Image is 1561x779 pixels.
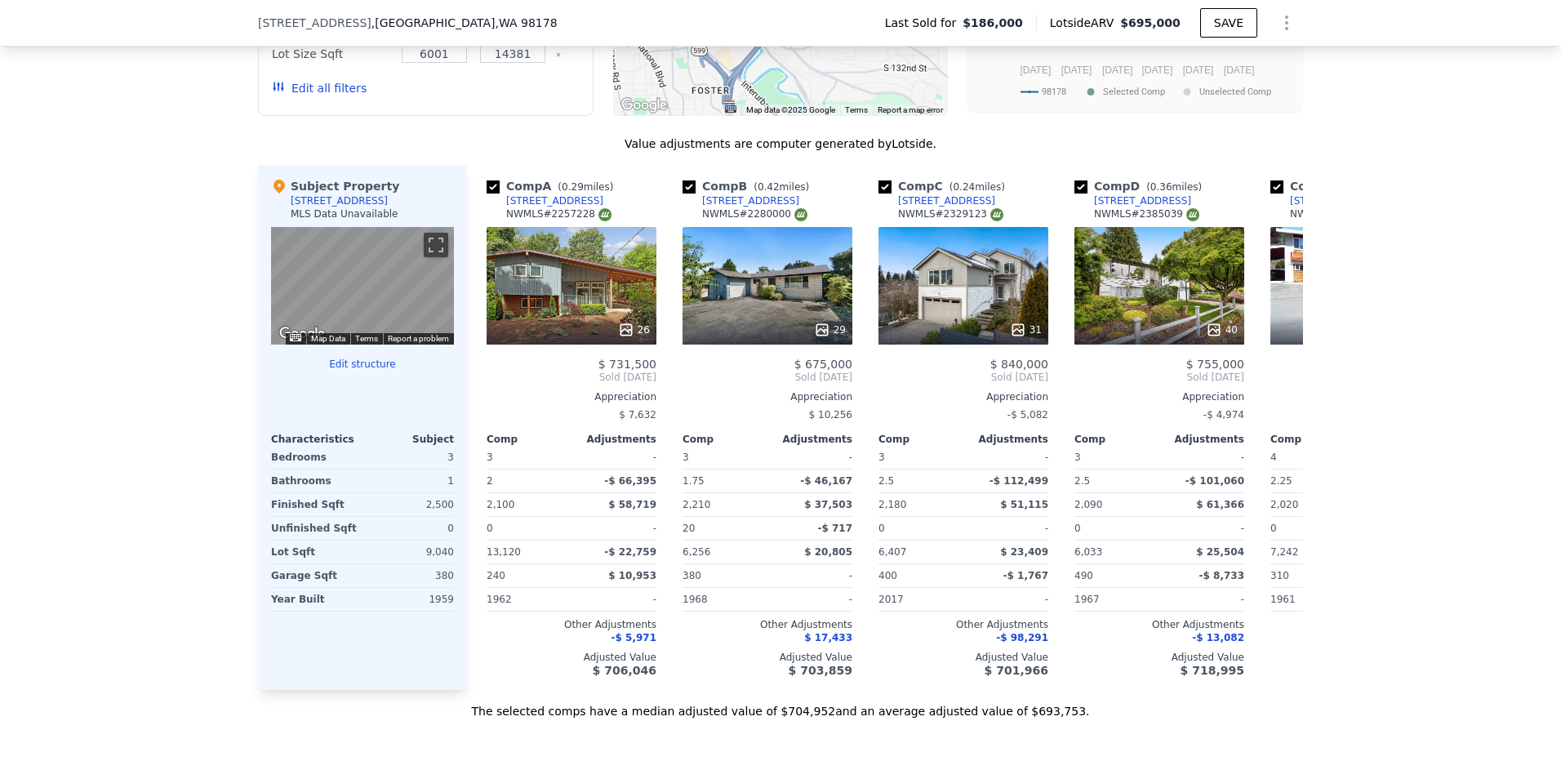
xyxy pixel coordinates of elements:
[683,499,710,510] span: 2,210
[817,523,852,534] span: -$ 717
[1290,194,1387,207] div: [STREET_ADDRESS]
[275,323,329,345] img: Google
[1163,588,1244,611] div: -
[683,452,689,463] span: 3
[794,358,852,371] span: $ 675,000
[487,452,493,463] span: 3
[963,15,1023,31] span: $186,000
[1203,409,1244,421] span: -$ 4,974
[878,371,1048,384] span: Sold [DATE]
[967,588,1048,611] div: -
[1206,322,1238,338] div: 40
[271,564,359,587] div: Garage Sqft
[702,207,807,221] div: NWMLS # 2280000
[1290,207,1395,221] div: NWMLS # 2368203
[990,358,1048,371] span: $ 840,000
[1074,499,1102,510] span: 2,090
[1074,194,1191,207] a: [STREET_ADDRESS]
[804,499,852,510] span: $ 37,503
[702,194,799,207] div: [STREET_ADDRESS]
[1270,403,1440,426] div: -
[1141,65,1172,76] text: [DATE]
[291,194,388,207] div: [STREET_ADDRESS]
[990,208,1003,221] img: NWMLS Logo
[1199,87,1271,97] text: Unselected Comp
[725,105,736,113] button: Keyboard shortcuts
[878,618,1048,631] div: Other Adjustments
[604,475,656,487] span: -$ 66,395
[487,433,571,446] div: Comp
[617,95,671,116] img: Google
[1074,452,1081,463] span: 3
[1270,371,1440,384] span: Sold [DATE]
[1074,371,1244,384] span: Sold [DATE]
[612,632,656,643] span: -$ 5,971
[878,178,1012,194] div: Comp C
[1010,322,1042,338] div: 31
[845,105,868,114] a: Terms (opens in new tab)
[575,446,656,469] div: -
[487,390,656,403] div: Appreciation
[366,493,454,516] div: 2,500
[366,446,454,469] div: 3
[487,178,620,194] div: Comp A
[1074,178,1208,194] div: Comp D
[1074,470,1156,492] div: 2.5
[1163,517,1244,540] div: -
[371,15,558,31] span: , [GEOGRAPHIC_DATA]
[388,334,449,343] a: Report a problem
[1196,499,1244,510] span: $ 61,366
[683,371,852,384] span: Sold [DATE]
[943,181,1012,193] span: ( miles)
[878,546,906,558] span: 6,407
[985,664,1048,677] span: $ 701,966
[562,181,584,193] span: 0.29
[272,80,367,96] button: Edit all filters
[771,446,852,469] div: -
[1094,194,1191,207] div: [STREET_ADDRESS]
[789,664,852,677] span: $ 703,859
[1102,65,1133,76] text: [DATE]
[551,181,620,193] span: ( miles)
[967,517,1048,540] div: -
[878,588,960,611] div: 2017
[683,470,764,492] div: 1.75
[683,546,710,558] span: 6,256
[1050,15,1120,31] span: Lotside ARV
[271,541,359,563] div: Lot Sqft
[1196,546,1244,558] span: $ 25,504
[362,433,454,446] div: Subject
[878,105,943,114] a: Report a map error
[487,523,493,534] span: 0
[487,194,603,207] a: [STREET_ADDRESS]
[878,470,960,492] div: 2.5
[1061,65,1092,76] text: [DATE]
[487,499,514,510] span: 2,100
[1159,433,1244,446] div: Adjustments
[1140,181,1208,193] span: ( miles)
[898,207,1003,221] div: NWMLS # 2329123
[683,651,852,664] div: Adjusted Value
[1181,664,1244,677] span: $ 718,995
[963,433,1048,446] div: Adjustments
[878,570,897,581] span: 400
[683,178,816,194] div: Comp B
[1200,8,1257,38] button: SAVE
[366,517,454,540] div: 0
[1270,470,1352,492] div: 2.25
[683,523,695,534] span: 20
[771,588,852,611] div: -
[996,632,1048,643] span: -$ 98,291
[366,470,454,492] div: 1
[878,499,906,510] span: 2,180
[1270,452,1277,463] span: 4
[1270,194,1387,207] a: [STREET_ADDRESS]
[258,136,1303,152] div: Value adjustments are computer generated by Lotside .
[487,470,568,492] div: 2
[683,390,852,403] div: Appreciation
[1020,65,1051,76] text: [DATE]
[1074,618,1244,631] div: Other Adjustments
[271,517,359,540] div: Unfinished Sqft
[1183,65,1214,76] text: [DATE]
[1150,181,1172,193] span: 0.36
